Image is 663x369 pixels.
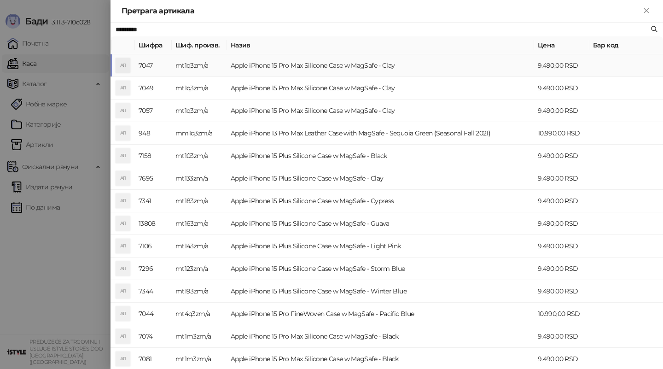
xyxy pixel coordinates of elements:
td: 7695 [135,167,172,190]
td: 7106 [135,235,172,258]
td: 7296 [135,258,172,280]
th: Бар код [589,36,663,54]
td: 9.490,00 RSD [534,167,589,190]
td: Apple iPhone 15 Pro FineWoven Case w MagSafe - Pacific Blue [227,303,534,325]
td: Apple iPhone 13 Pro Max Leather Case with MagSafe - Sequoia Green (Seasonal Fall 2021) [227,122,534,145]
td: mt183zm/a [172,190,227,212]
div: Претрага артикала [122,6,641,17]
td: Apple iPhone 15 Pro Max Silicone Case w MagSafe - Clay [227,54,534,77]
td: 9.490,00 RSD [534,54,589,77]
td: mt133zm/a [172,167,227,190]
td: 7044 [135,303,172,325]
div: AI1 [116,239,130,253]
div: AI1 [116,103,130,118]
td: Apple iPhone 15 Plus Silicone Case w MagSafe - Black [227,145,534,167]
td: 9.490,00 RSD [534,145,589,167]
td: 7344 [135,280,172,303]
div: AI1 [116,193,130,208]
td: 9.490,00 RSD [534,258,589,280]
div: AI1 [116,148,130,163]
td: 9.490,00 RSD [534,100,589,122]
td: mt1q3zm/a [172,54,227,77]
td: mt1q3zm/a [172,77,227,100]
td: mt163zm/a [172,212,227,235]
td: 9.490,00 RSD [534,235,589,258]
td: 7341 [135,190,172,212]
td: mt193zm/a [172,280,227,303]
td: 7158 [135,145,172,167]
th: Назив [227,36,534,54]
div: AI1 [116,261,130,276]
td: 10.990,00 RSD [534,303,589,325]
td: mt1m3zm/a [172,325,227,348]
div: AI1 [116,58,130,73]
td: Apple iPhone 15 Plus Silicone Case w MagSafe - Light Pink [227,235,534,258]
div: AI1 [116,81,130,95]
td: 9.490,00 RSD [534,325,589,348]
div: AI1 [116,306,130,321]
td: Apple iPhone 15 Pro Max Silicone Case w MagSafe - Clay [227,100,534,122]
td: 9.490,00 RSD [534,212,589,235]
td: Apple iPhone 15 Pro Max Silicone Case w MagSafe - Black [227,325,534,348]
td: 9.490,00 RSD [534,190,589,212]
td: Apple iPhone 15 Plus Silicone Case w MagSafe - Clay [227,167,534,190]
td: Apple iPhone 15 Plus Silicone Case w MagSafe - Guava [227,212,534,235]
td: 7057 [135,100,172,122]
button: Close [641,6,652,17]
td: mt103zm/a [172,145,227,167]
td: 948 [135,122,172,145]
div: AI1 [116,216,130,231]
td: 10.990,00 RSD [534,122,589,145]
div: AI1 [116,284,130,299]
div: AI1 [116,351,130,366]
td: Apple iPhone 15 Plus Silicone Case w MagSafe - Winter Blue [227,280,534,303]
td: mt4q3zm/a [172,303,227,325]
td: Apple iPhone 15 Plus Silicone Case w MagSafe - Cypress [227,190,534,212]
td: 13808 [135,212,172,235]
div: AI1 [116,171,130,186]
td: 9.490,00 RSD [534,77,589,100]
td: mt1q3zm/a [172,100,227,122]
th: Шифра [135,36,172,54]
div: AI1 [116,329,130,344]
td: 9.490,00 RSD [534,280,589,303]
th: Цена [534,36,589,54]
td: 7074 [135,325,172,348]
td: Apple iPhone 15 Pro Max Silicone Case w MagSafe - Clay [227,77,534,100]
div: AI1 [116,126,130,141]
td: mm1q3zm/a [172,122,227,145]
td: mt143zm/a [172,235,227,258]
td: 7049 [135,77,172,100]
td: 7047 [135,54,172,77]
th: Шиф. произв. [172,36,227,54]
td: mt123zm/a [172,258,227,280]
td: Apple iPhone 15 Plus Silicone Case w MagSafe - Storm Blue [227,258,534,280]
